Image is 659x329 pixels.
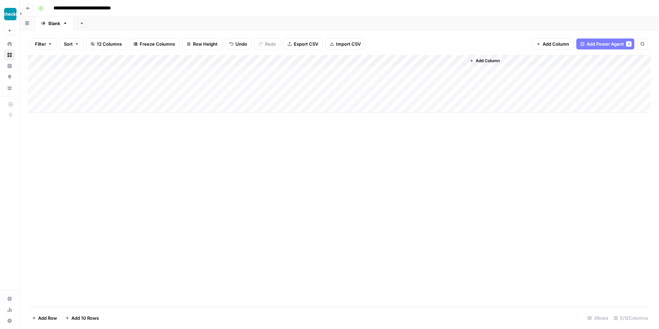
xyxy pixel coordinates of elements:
[48,20,60,27] div: Blank
[576,38,634,49] button: Add Power Agent2
[611,313,651,324] div: 5/12 Columns
[4,71,15,82] a: Opportunities
[4,49,15,60] a: Browse
[235,41,247,47] span: Undo
[31,38,57,49] button: Filter
[628,41,630,47] span: 2
[4,38,15,49] a: Home
[4,8,16,20] img: Checkr Logo
[283,38,323,49] button: Export CSV
[129,38,180,49] button: Freeze Columns
[543,41,569,47] span: Add Column
[476,58,500,64] span: Add Column
[38,315,57,321] span: Add Row
[61,313,103,324] button: Add 10 Rows
[4,82,15,93] a: Your Data
[140,41,175,47] span: Freeze Columns
[4,304,15,315] a: Usage
[35,16,73,30] a: Blank
[35,41,46,47] span: Filter
[86,38,126,49] button: 12 Columns
[59,38,83,49] button: Sort
[254,38,280,49] button: Redo
[265,41,276,47] span: Redo
[626,41,632,47] div: 2
[4,293,15,304] a: Settings
[225,38,252,49] button: Undo
[325,38,365,49] button: Import CSV
[4,60,15,71] a: Insights
[4,315,15,326] button: Help + Support
[4,5,15,23] button: Workspace: Checkr
[294,41,318,47] span: Export CSV
[336,41,361,47] span: Import CSV
[71,315,99,321] span: Add 10 Rows
[182,38,222,49] button: Row Height
[193,41,218,47] span: Row Height
[28,313,61,324] button: Add Row
[585,313,611,324] div: 3 Rows
[467,56,502,65] button: Add Column
[532,38,574,49] button: Add Column
[587,41,624,47] span: Add Power Agent
[97,41,122,47] span: 12 Columns
[64,41,73,47] span: Sort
